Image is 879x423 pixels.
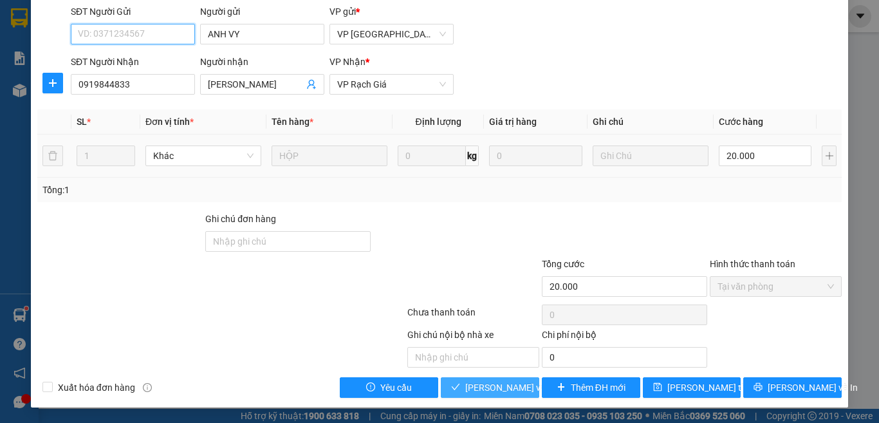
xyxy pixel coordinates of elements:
[754,382,763,393] span: printer
[42,183,340,197] div: Tổng: 1
[71,5,195,19] div: SĐT Người Gửi
[272,117,313,127] span: Tên hàng
[306,79,317,89] span: user-add
[743,377,842,398] button: printer[PERSON_NAME] và In
[643,377,741,398] button: save[PERSON_NAME] thay đổi
[337,75,446,94] span: VP Rạch Giá
[717,277,834,296] span: Tại văn phòng
[415,117,461,127] span: Định lượng
[53,381,140,395] span: Xuất hóa đơn hàng
[406,305,541,328] div: Chưa thanh toán
[542,328,707,347] div: Chi phí nội bộ
[153,146,254,165] span: Khác
[272,146,387,166] input: VD: Bàn, Ghế
[489,117,537,127] span: Giá trị hàng
[542,259,584,269] span: Tổng cước
[593,146,708,166] input: Ghi Chú
[337,24,446,44] span: VP Hà Tiên
[43,78,62,88] span: plus
[77,117,87,127] span: SL
[653,382,662,393] span: save
[557,382,566,393] span: plus
[542,377,640,398] button: plusThêm ĐH mới
[588,109,714,135] th: Ghi chú
[466,146,479,166] span: kg
[710,259,795,269] label: Hình thức thanh toán
[205,231,371,252] input: Ghi chú đơn hàng
[451,382,460,393] span: check
[366,382,375,393] span: exclamation-circle
[380,381,412,395] span: Yêu cầu
[489,146,582,166] input: 0
[143,383,152,392] span: info-circle
[42,146,63,166] button: delete
[329,5,454,19] div: VP gửi
[329,57,365,67] span: VP Nhận
[822,146,837,166] button: plus
[71,55,195,69] div: SĐT Người Nhận
[768,381,858,395] span: [PERSON_NAME] và In
[340,377,438,398] button: exclamation-circleYêu cầu
[205,214,276,224] label: Ghi chú đơn hàng
[42,73,63,93] button: plus
[407,328,539,347] div: Ghi chú nội bộ nhà xe
[719,117,763,127] span: Cước hàng
[407,347,539,368] input: Nhập ghi chú
[145,117,194,127] span: Đơn vị tính
[667,381,770,395] span: [PERSON_NAME] thay đổi
[571,381,625,395] span: Thêm ĐH mới
[465,381,589,395] span: [PERSON_NAME] và Giao hàng
[200,5,324,19] div: Người gửi
[441,377,539,398] button: check[PERSON_NAME] và Giao hàng
[200,55,324,69] div: Người nhận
